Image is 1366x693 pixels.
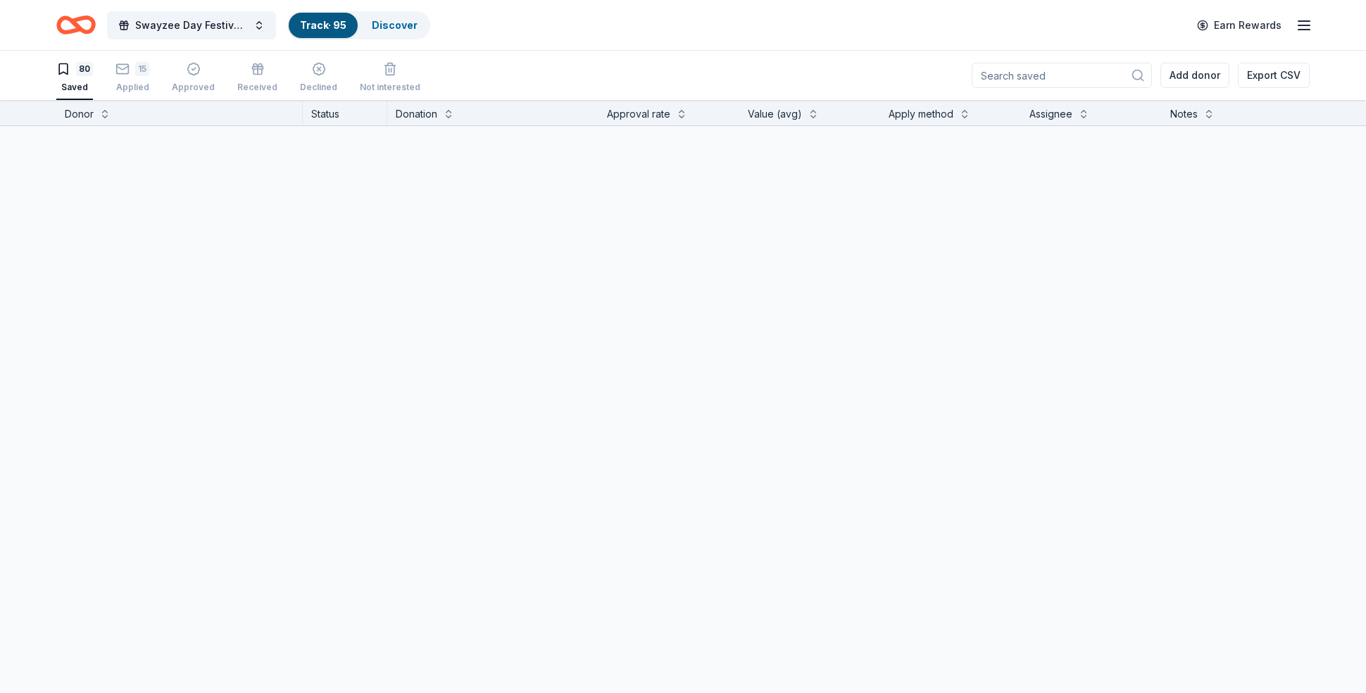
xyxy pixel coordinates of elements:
button: Export CSV [1238,63,1310,88]
div: Saved [56,82,93,93]
button: Declined [300,56,337,100]
a: Earn Rewards [1189,13,1290,38]
div: Declined [300,82,337,93]
div: Approved [172,82,215,93]
div: Value (avg) [748,106,802,123]
button: Not interested [360,56,420,100]
a: Track· 95 [300,19,346,31]
button: Swayzee Day Festival Silent Auction [107,11,276,39]
div: Not interested [360,82,420,93]
div: Applied [115,82,149,93]
div: Notes [1170,106,1198,123]
a: Home [56,8,96,42]
div: Apply method [889,106,953,123]
div: Donor [65,106,94,123]
button: Add donor [1160,63,1229,88]
div: 15 [135,62,149,76]
div: Status [303,100,387,125]
button: Track· 95Discover [287,11,430,39]
div: Donation [396,106,437,123]
a: Discover [372,19,418,31]
span: Swayzee Day Festival Silent Auction [135,17,248,34]
div: Received [237,82,277,93]
input: Search saved [972,63,1152,88]
div: Assignee [1029,106,1072,123]
div: 80 [76,62,93,76]
div: Approval rate [607,106,670,123]
button: 80Saved [56,56,93,100]
button: 15Applied [115,56,149,100]
button: Received [237,56,277,100]
button: Approved [172,56,215,100]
